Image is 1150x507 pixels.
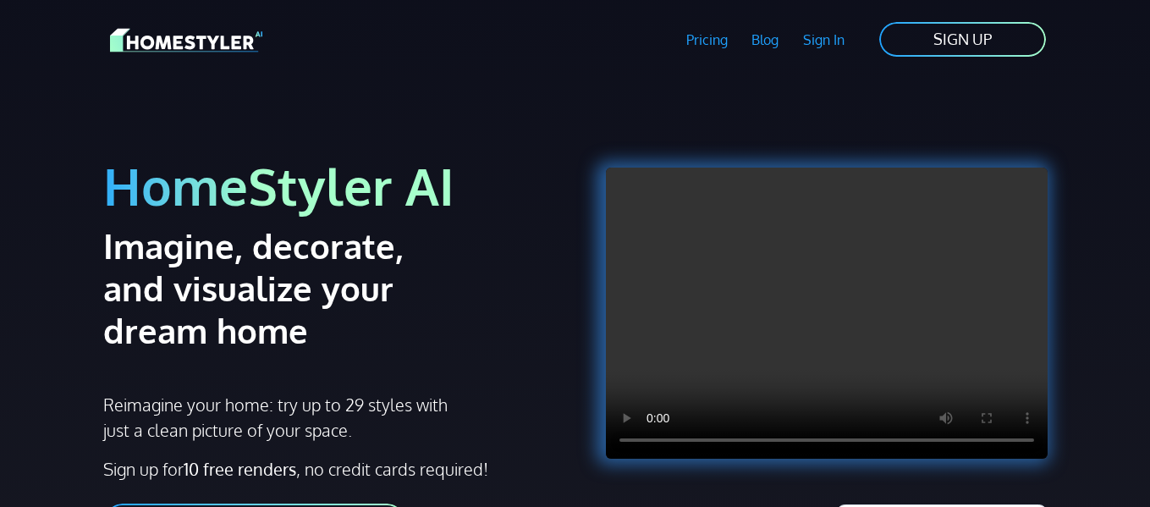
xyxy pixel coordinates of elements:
[878,20,1048,58] a: SIGN UP
[110,25,262,55] img: HomeStyler AI logo
[103,224,473,351] h2: Imagine, decorate, and visualize your dream home
[791,20,857,59] a: Sign In
[184,458,296,480] strong: 10 free renders
[740,20,791,59] a: Blog
[103,392,450,443] p: Reimagine your home: try up to 29 styles with just a clean picture of your space.
[103,154,565,218] h1: HomeStyler AI
[674,20,740,59] a: Pricing
[103,456,565,482] p: Sign up for , no credit cards required!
